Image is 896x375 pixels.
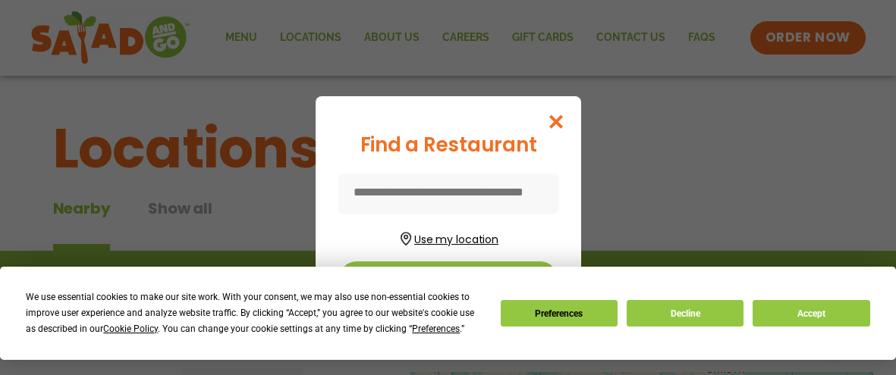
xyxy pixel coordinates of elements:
button: Preferences [501,300,618,327]
button: Search [338,261,558,298]
div: Find a Restaurant [338,130,558,160]
span: Cookie Policy [103,323,158,334]
button: Decline [627,300,744,327]
span: Preferences [412,323,460,334]
button: Accept [753,300,869,327]
button: Use my location [338,227,558,248]
div: We use essential cookies to make our site work. With your consent, we may also use non-essential ... [26,289,482,337]
button: Close modal [531,96,580,147]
